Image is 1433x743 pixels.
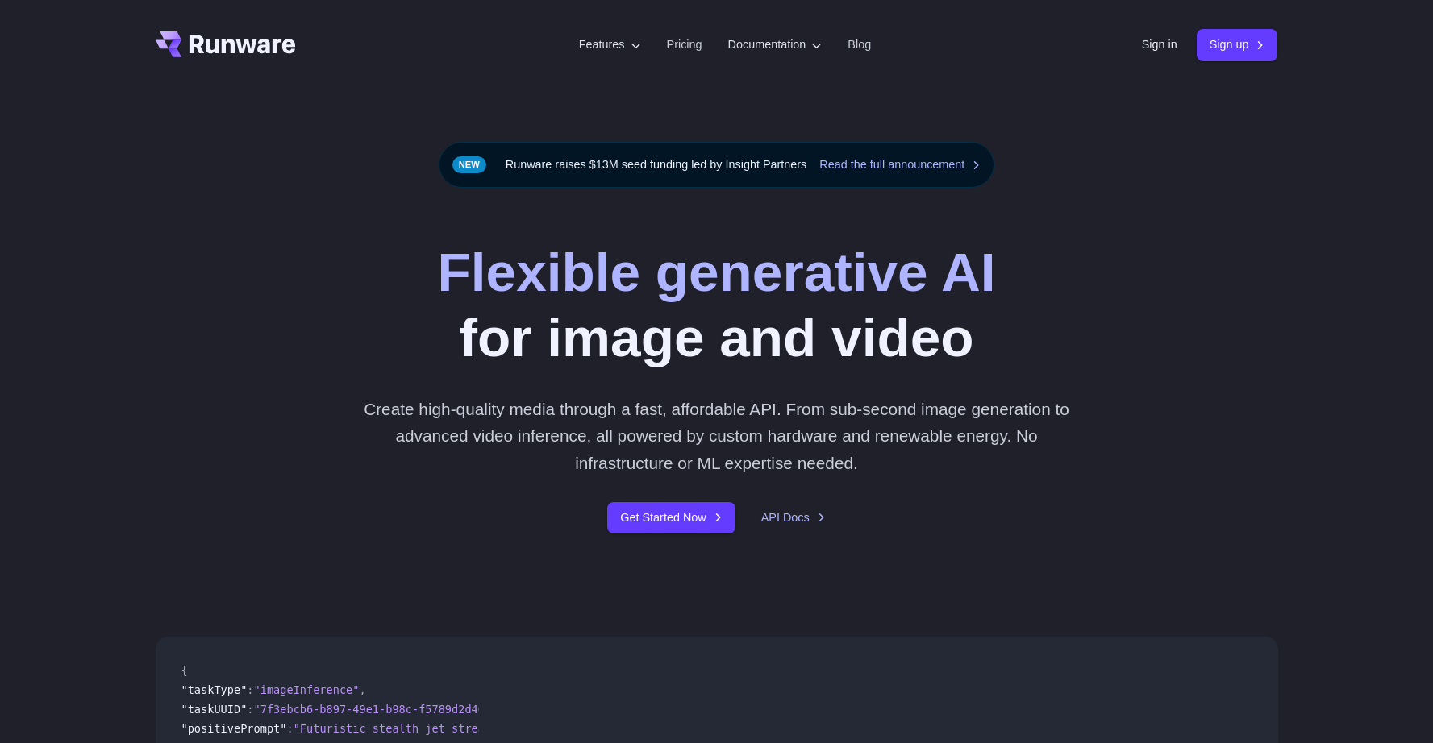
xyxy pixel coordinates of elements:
[181,664,188,677] span: {
[848,35,871,54] a: Blog
[761,508,826,527] a: API Docs
[254,683,360,696] span: "imageInference"
[728,35,823,54] label: Documentation
[254,703,505,716] span: "7f3ebcb6-b897-49e1-b98c-f5789d2d40d7"
[286,722,293,735] span: :
[438,239,996,370] h1: for image and video
[667,35,702,54] a: Pricing
[357,396,1076,476] p: Create high-quality media through a fast, affordable API. From sub-second image generation to adv...
[181,703,248,716] span: "taskUUID"
[439,142,995,188] div: Runware raises $13M seed funding led by Insight Partners
[607,502,735,533] a: Get Started Now
[1197,29,1278,60] a: Sign up
[359,683,365,696] span: ,
[819,156,981,174] a: Read the full announcement
[156,31,296,57] a: Go to /
[579,35,641,54] label: Features
[438,242,996,302] strong: Flexible generative AI
[181,683,248,696] span: "taskType"
[1142,35,1177,54] a: Sign in
[181,722,287,735] span: "positivePrompt"
[247,703,253,716] span: :
[294,722,894,735] span: "Futuristic stealth jet streaking through a neon-lit cityscape with glowing purple exhaust"
[247,683,253,696] span: :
